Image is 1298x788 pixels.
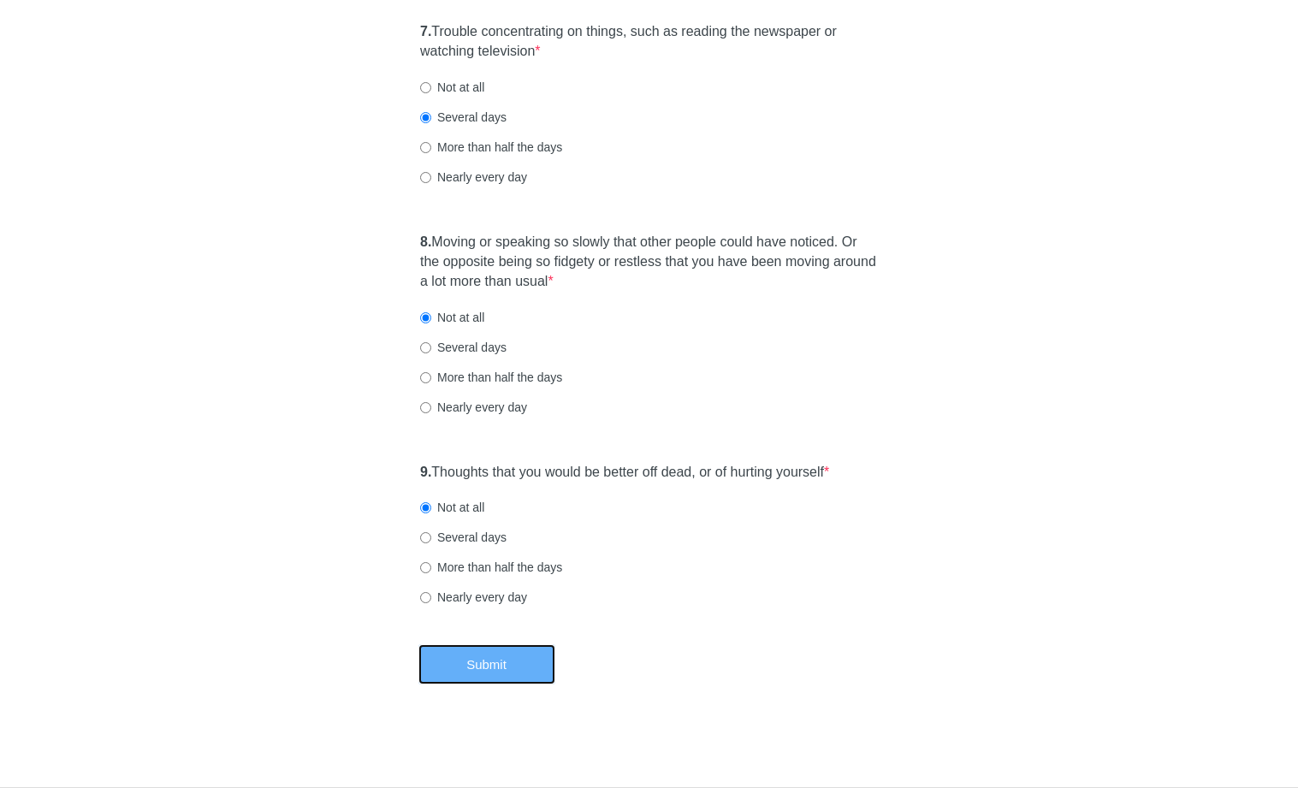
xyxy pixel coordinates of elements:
input: Several days [420,342,431,353]
label: More than half the days [420,559,562,576]
label: Several days [420,529,507,546]
label: Several days [420,339,507,356]
input: Several days [420,112,431,123]
input: Nearly every day [420,172,431,183]
label: Nearly every day [420,589,527,606]
strong: 7. [420,24,431,39]
strong: 8. [420,234,431,249]
strong: 9. [420,465,431,479]
input: Not at all [420,502,431,513]
label: Nearly every day [420,399,527,416]
label: More than half the days [420,139,562,156]
label: Moving or speaking so slowly that other people could have noticed. Or the opposite being so fidge... [420,233,878,292]
label: Not at all [420,79,484,96]
label: Thoughts that you would be better off dead, or of hurting yourself [420,463,829,483]
label: Several days [420,109,507,126]
label: Nearly every day [420,169,527,186]
input: Several days [420,532,431,543]
input: Nearly every day [420,592,431,603]
label: More than half the days [420,369,562,386]
input: Nearly every day [420,402,431,413]
input: More than half the days [420,372,431,383]
button: Submit [418,644,555,684]
input: More than half the days [420,142,431,153]
input: Not at all [420,82,431,93]
input: Not at all [420,312,431,323]
label: Trouble concentrating on things, such as reading the newspaper or watching television [420,22,878,62]
label: Not at all [420,309,484,326]
label: Not at all [420,499,484,516]
input: More than half the days [420,562,431,573]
